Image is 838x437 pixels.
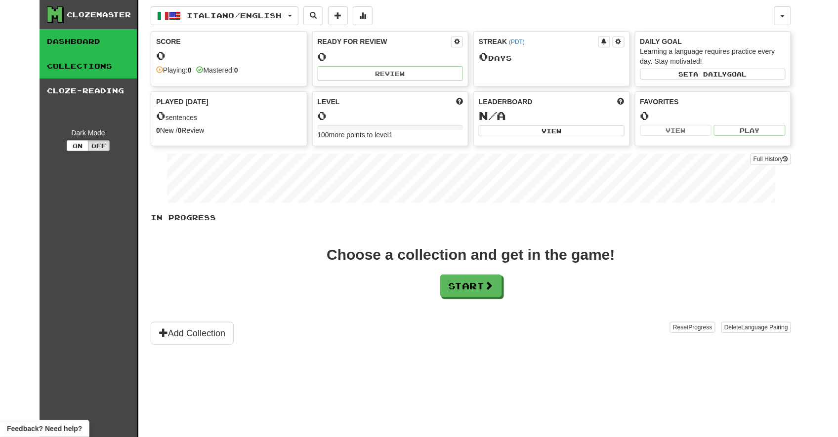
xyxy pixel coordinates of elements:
[479,49,488,63] span: 0
[234,66,238,74] strong: 0
[156,97,209,107] span: Played [DATE]
[178,126,182,134] strong: 0
[479,50,625,63] div: Day s
[640,37,786,46] div: Daily Goal
[156,126,160,134] strong: 0
[440,275,502,297] button: Start
[318,37,452,46] div: Ready for Review
[689,324,712,331] span: Progress
[714,125,786,136] button: Play
[151,213,791,223] p: In Progress
[318,130,463,140] div: 100 more points to level 1
[151,322,234,345] button: Add Collection
[47,128,129,138] div: Dark Mode
[640,46,786,66] div: Learning a language requires practice every day. Stay motivated!
[40,54,137,79] a: Collections
[456,97,463,107] span: Score more points to level up
[156,109,166,122] span: 0
[156,49,302,62] div: 0
[156,125,302,135] div: New / Review
[318,50,463,63] div: 0
[7,424,82,434] span: Open feedback widget
[188,66,192,74] strong: 0
[156,37,302,46] div: Score
[479,125,625,136] button: View
[156,65,192,75] div: Playing:
[509,39,525,45] a: (PDT)
[303,6,323,25] button: Search sentences
[479,109,506,122] span: N/A
[751,154,791,164] a: Full History
[156,110,302,122] div: sentences
[618,97,625,107] span: This week in points, UTC
[67,10,131,20] div: Clozemaster
[670,322,715,333] button: ResetProgress
[67,140,88,151] button: On
[640,69,786,79] button: Seta dailygoal
[479,37,598,46] div: Streak
[40,79,137,103] a: Cloze-Reading
[197,65,238,75] div: Mastered:
[318,66,463,81] button: Review
[479,97,533,107] span: Leaderboard
[694,71,727,78] span: a daily
[328,6,348,25] button: Add sentence to collection
[353,6,373,25] button: More stats
[151,6,298,25] button: Italiano/English
[327,247,615,262] div: Choose a collection and get in the game!
[40,29,137,54] a: Dashboard
[318,110,463,122] div: 0
[318,97,340,107] span: Level
[640,125,712,136] button: View
[742,324,788,331] span: Language Pairing
[640,110,786,122] div: 0
[721,322,791,333] button: DeleteLanguage Pairing
[187,11,282,20] span: Italiano / English
[88,140,110,151] button: Off
[640,97,786,107] div: Favorites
